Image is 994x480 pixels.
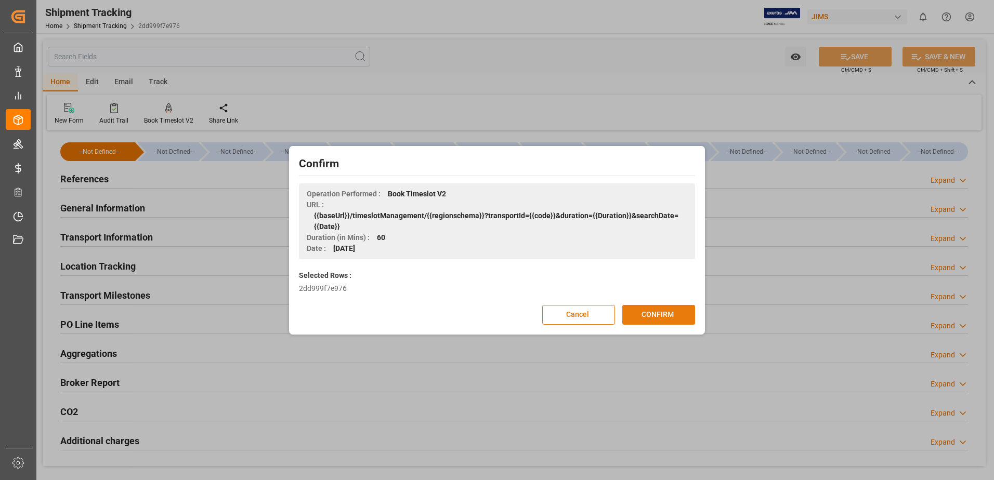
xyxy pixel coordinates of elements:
h2: Confirm [299,156,695,172]
span: [DATE] [333,243,355,254]
span: {{baseUrl}}/timeslotManagement/{{regionschema}}?transportId={{code}}&duration={{Duration}}&search... [314,210,687,232]
span: Date : [307,243,326,254]
label: Selected Rows : [299,270,351,281]
span: Duration (in Mins) : [307,232,370,243]
span: Book Timeslot V2 [388,189,446,199]
span: 60 [377,232,385,243]
button: Cancel [542,305,615,325]
div: 2dd999f7e976 [299,283,695,294]
span: URL : [307,199,324,210]
span: Operation Performed : [307,189,381,199]
button: CONFIRM [622,305,695,325]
